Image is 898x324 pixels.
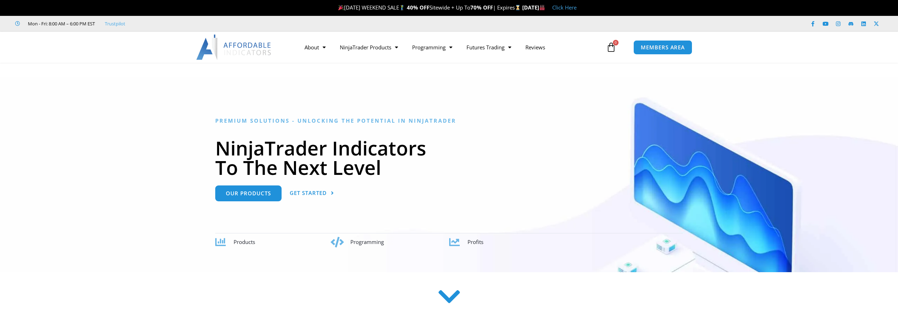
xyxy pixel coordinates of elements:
[297,39,604,55] nav: Menu
[215,138,683,177] h1: NinjaTrader Indicators To The Next Level
[613,40,619,45] span: 0
[297,39,333,55] a: About
[633,40,692,55] a: MEMBERS AREA
[405,39,459,55] a: Programming
[215,185,282,201] a: Our Products
[407,4,429,11] strong: 40% OFF
[540,5,545,10] img: 🏭
[26,19,95,28] span: Mon - Fri: 8:00 AM – 6:00 PM EST
[234,238,255,245] span: Products
[290,185,334,201] a: Get Started
[105,19,125,28] a: Trustpilot
[337,4,522,11] span: [DATE] WEEKEND SALE Sitewide + Up To | Expires
[522,4,545,11] strong: [DATE]
[515,5,520,10] img: ⌛
[338,5,344,10] img: 🎉
[290,190,327,196] span: Get Started
[399,5,405,10] img: 🏌️‍♂️
[552,4,577,11] a: Click Here
[470,4,493,11] strong: 70% OFF
[468,238,483,245] span: Profits
[350,238,384,245] span: Programming
[333,39,405,55] a: NinjaTrader Products
[518,39,552,55] a: Reviews
[196,35,272,60] img: LogoAI | Affordable Indicators – NinjaTrader
[641,45,685,50] span: MEMBERS AREA
[596,37,627,57] a: 0
[459,39,518,55] a: Futures Trading
[215,117,683,124] h6: Premium Solutions - Unlocking the Potential in NinjaTrader
[226,191,271,196] span: Our Products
